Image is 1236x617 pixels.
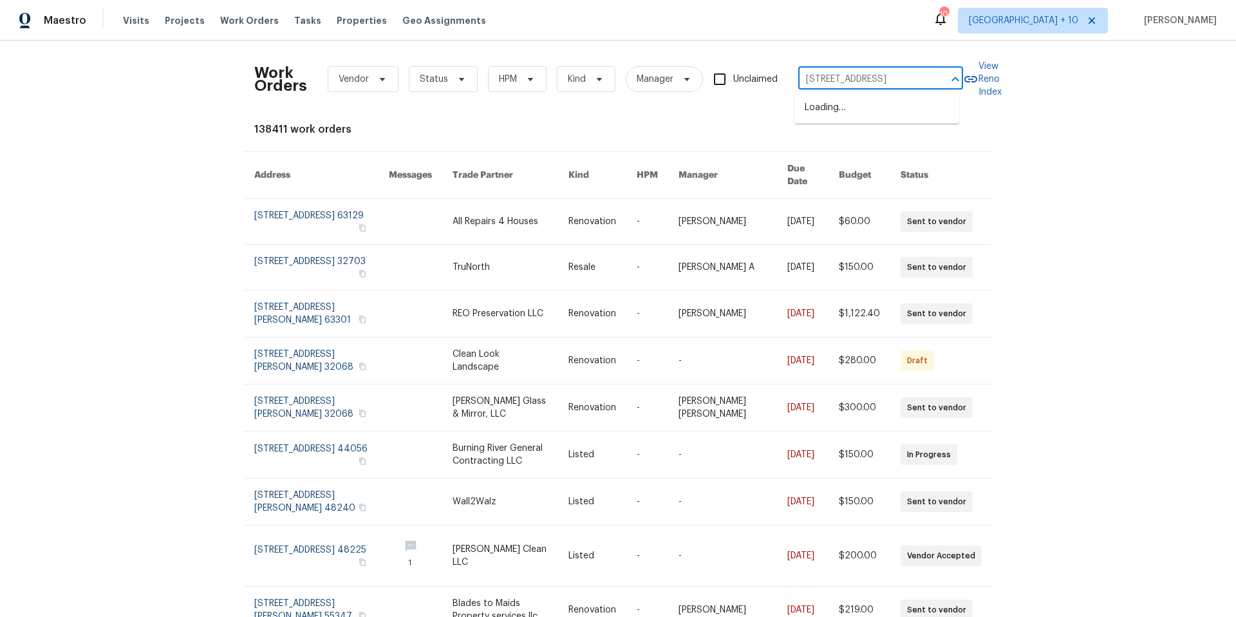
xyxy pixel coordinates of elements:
th: Kind [558,152,626,199]
td: [PERSON_NAME] [PERSON_NAME] [668,384,777,432]
button: Copy Address [357,361,368,372]
span: Status [420,73,448,86]
td: - [626,432,668,479]
span: [GEOGRAPHIC_DATA] + 10 [969,14,1078,27]
td: - [626,290,668,337]
span: [PERSON_NAME] [1139,14,1217,27]
div: Loading… [794,92,959,124]
button: Copy Address [357,408,368,419]
td: - [626,384,668,432]
a: View Reno Index [963,60,1002,99]
button: Copy Address [357,222,368,234]
span: Unclaimed [733,73,778,86]
span: Tasks [294,16,321,25]
input: Enter in an address [798,70,927,90]
td: Renovation [558,290,626,337]
td: Renovation [558,199,626,245]
th: Manager [668,152,777,199]
td: [PERSON_NAME] Glass & Mirror, LLC [442,384,558,432]
div: 138411 work orders [254,123,982,136]
td: Resale [558,245,626,290]
td: - [626,337,668,384]
td: - [626,526,668,587]
th: Trade Partner [442,152,558,199]
td: - [626,479,668,526]
th: Status [890,152,992,199]
span: Projects [165,14,205,27]
span: Maestro [44,14,86,27]
span: Kind [568,73,586,86]
button: Close [946,70,964,88]
td: - [626,245,668,290]
td: [PERSON_NAME] [668,290,777,337]
button: Copy Address [357,556,368,568]
td: [PERSON_NAME] Clean LLC [442,526,558,587]
span: Vendor [339,73,369,86]
td: Clean Look Landscape [442,337,558,384]
button: Copy Address [357,502,368,513]
h2: Work Orders [254,66,307,92]
td: Burning River General Contracting LLC [442,432,558,479]
span: HPM [499,73,517,86]
span: Visits [123,14,149,27]
td: TruNorth [442,245,558,290]
td: - [668,337,777,384]
th: Budget [829,152,890,199]
button: Copy Address [357,268,368,280]
td: Renovation [558,384,626,432]
th: Messages [379,152,442,199]
td: Renovation [558,337,626,384]
span: Work Orders [220,14,279,27]
span: Geo Assignments [402,14,486,27]
button: Copy Address [357,455,368,467]
td: Listed [558,526,626,587]
td: [PERSON_NAME] A [668,245,777,290]
td: - [626,199,668,245]
div: 104 [939,8,948,21]
td: Wall2Walz [442,479,558,526]
td: All Repairs 4 Houses [442,199,558,245]
td: Listed [558,479,626,526]
th: Due Date [777,152,829,199]
td: - [668,526,777,587]
th: Address [244,152,379,199]
button: Copy Address [357,314,368,325]
th: HPM [626,152,668,199]
td: Listed [558,432,626,479]
td: - [668,479,777,526]
td: [PERSON_NAME] [668,199,777,245]
span: Properties [337,14,387,27]
td: - [668,432,777,479]
td: REO Preservation LLC [442,290,558,337]
span: Manager [637,73,673,86]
